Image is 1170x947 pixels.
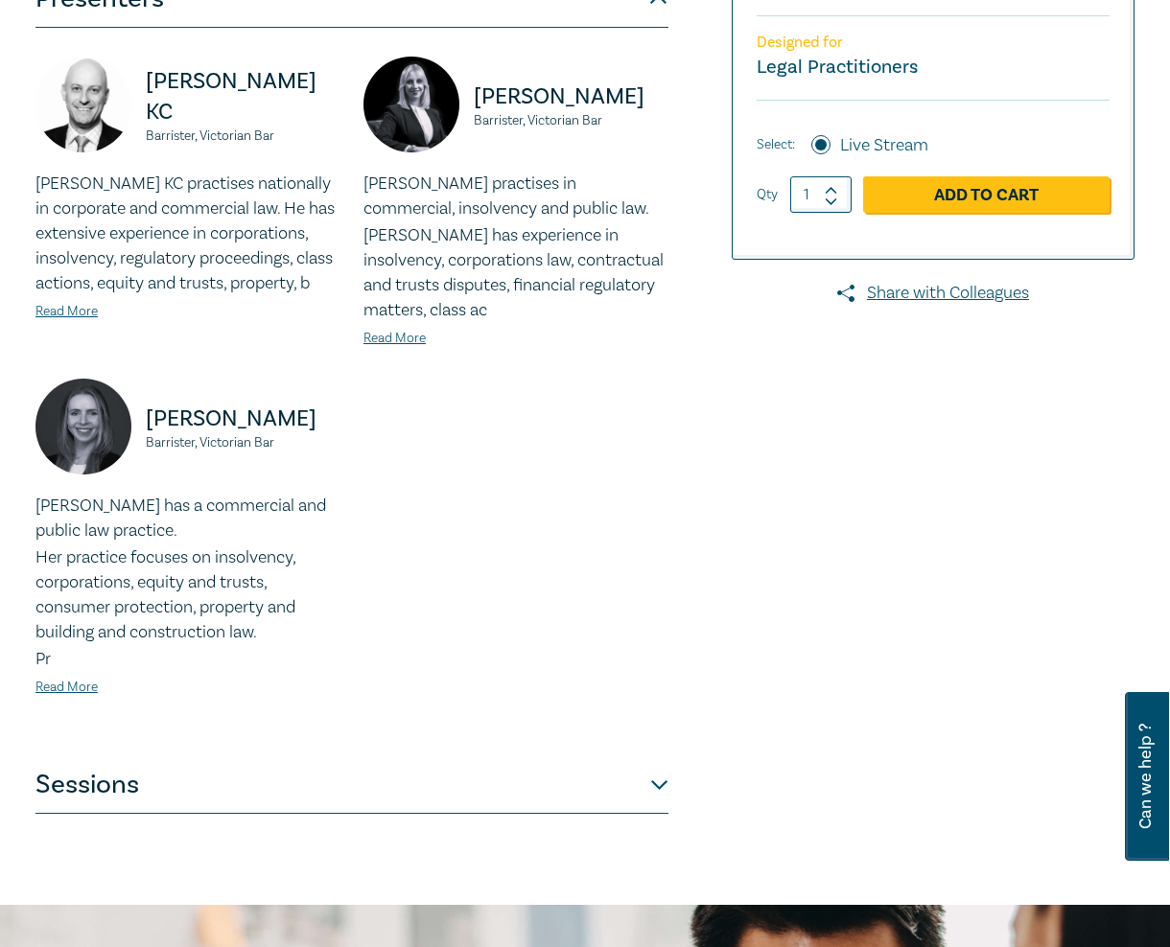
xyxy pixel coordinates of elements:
[363,223,668,323] p: [PERSON_NAME] has experience in insolvency, corporations law, contractual and trusts disputes, fi...
[35,756,668,814] button: Sessions
[35,494,340,543] p: [PERSON_NAME] has a commercial and public law practice.
[35,303,98,320] a: Read More
[757,134,795,155] span: Select:
[146,436,340,450] small: Barrister, Victorian Bar
[35,172,340,296] p: [PERSON_NAME] KC practises nationally in corporate and commercial law. He has extensive experienc...
[35,545,340,645] p: Her practice focuses on insolvency, corporations, equity and trusts, consumer protection, propert...
[732,281,1135,306] a: Share with Colleagues
[363,57,459,152] img: https://s3.ap-southeast-2.amazonaws.com/leo-cussen-store-production-content/Contacts/Panagiota%20...
[757,184,778,205] label: Qty
[146,129,340,143] small: Barrister, Victorian Bar
[35,379,131,474] img: https://s3.ap-southeast-2.amazonaws.com/leo-cussen-store-production-content/Contacts/Hannah%20McI...
[474,114,668,127] small: Barrister, Victorian Bar
[146,404,340,434] p: [PERSON_NAME]
[363,172,668,221] p: [PERSON_NAME] practises in commercial, insolvency and public law.
[35,57,131,152] img: https://s3.ap-southeast-2.amazonaws.com/leo-cussen-store-production-content/Contacts/Oren%20Bigos...
[474,81,668,112] p: [PERSON_NAME]
[790,176,852,213] input: 1
[1136,704,1155,849] span: Can we help ?
[35,647,340,672] p: Pr
[757,34,1110,52] p: Designed for
[363,330,426,347] a: Read More
[146,66,340,127] p: [PERSON_NAME] KC
[757,55,918,80] small: Legal Practitioners
[863,176,1110,213] a: Add to Cart
[35,679,98,696] a: Read More
[840,133,928,158] label: Live Stream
